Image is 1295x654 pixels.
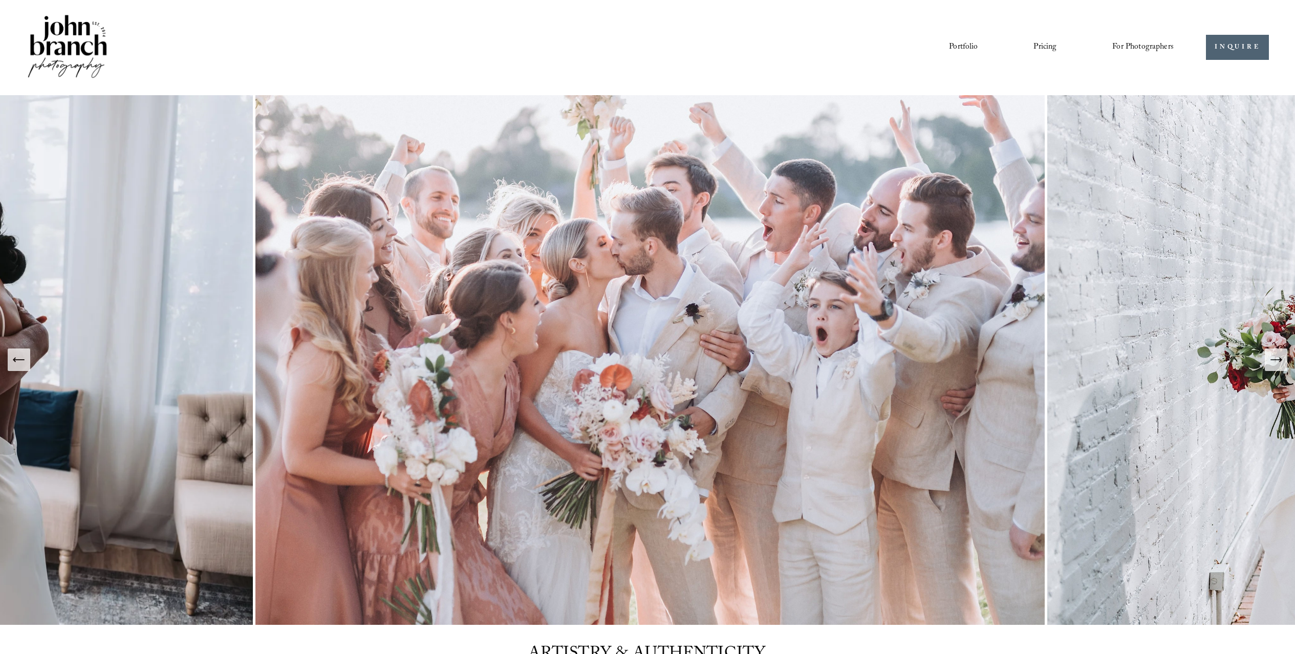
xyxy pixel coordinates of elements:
a: Portfolio [949,39,978,56]
img: John Branch IV Photography [26,13,109,82]
img: A wedding party celebrating outdoors, featuring a bride and groom kissing amidst cheering bridesm... [253,95,1047,625]
span: For Photographers [1112,39,1174,55]
button: Next Slide [1265,348,1287,371]
a: folder dropdown [1112,39,1174,56]
a: Pricing [1033,39,1056,56]
a: INQUIRE [1206,35,1269,60]
button: Previous Slide [8,348,30,371]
